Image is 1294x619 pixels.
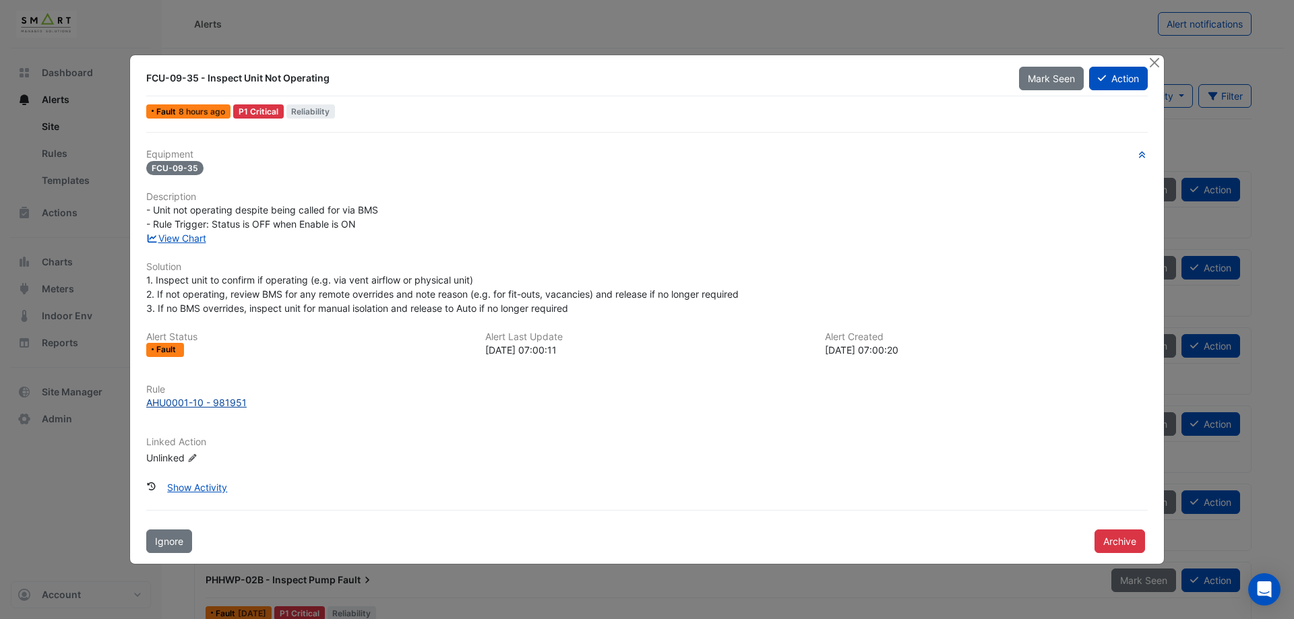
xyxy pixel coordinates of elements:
div: [DATE] 07:00:11 [485,343,808,357]
a: View Chart [146,232,206,244]
h6: Solution [146,261,1148,273]
span: Fault [156,108,179,116]
button: Ignore [146,529,192,553]
div: P1 Critical [233,104,284,119]
button: Show Activity [158,476,236,499]
span: Reliability [286,104,336,119]
div: FCU-09-35 - Inspect Unit Not Operating [146,71,1003,85]
span: 1. Inspect unit to confirm if operating (e.g. via vent airflow or physical unit) 2. If not operat... [146,274,739,314]
div: AHU0001-10 - 981951 [146,395,247,410]
span: Mark Seen [1028,73,1075,84]
span: - Unit not operating despite being called for via BMS - Rule Trigger: Status is OFF when Enable i... [146,204,378,230]
button: Close [1147,55,1161,69]
span: FCU-09-35 [146,161,204,175]
h6: Linked Action [146,436,1148,448]
h6: Alert Last Update [485,331,808,343]
h6: Rule [146,384,1148,395]
span: Thu 14-Aug-2025 07:00 BST [179,106,225,117]
div: [DATE] 07:00:20 [825,343,1148,357]
h6: Description [146,191,1148,203]
button: Action [1089,67,1148,90]
button: Mark Seen [1019,67,1084,90]
span: Fault [156,346,179,354]
h6: Alert Created [825,331,1148,343]
div: Open Intercom Messenger [1248,573,1281,606]
span: Ignore [155,535,183,547]
h6: Equipment [146,149,1148,160]
h6: Alert Status [146,331,469,343]
fa-icon: Edit Linked Action [187,453,197,463]
div: Unlinked [146,450,308,464]
a: AHU0001-10 - 981951 [146,395,1148,410]
button: Archive [1095,529,1145,553]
